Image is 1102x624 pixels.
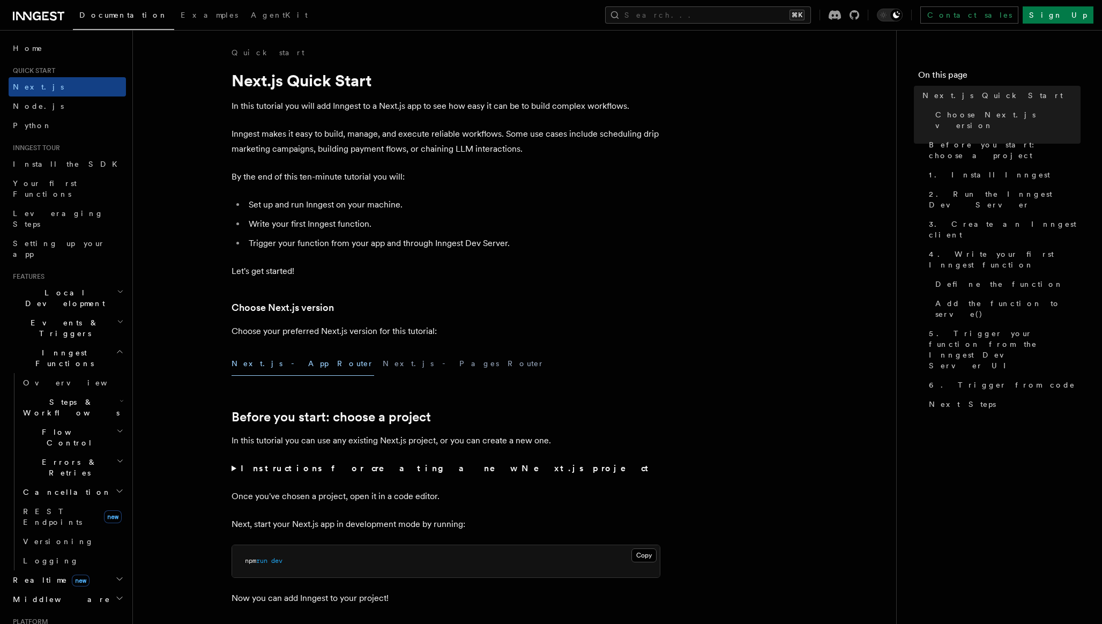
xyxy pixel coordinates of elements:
[9,594,110,605] span: Middleware
[929,380,1075,390] span: 6. Trigger from code
[935,298,1081,320] span: Add the function to serve()
[925,184,1081,214] a: 2. Run the Inngest Dev Server
[19,397,120,418] span: Steps & Workflows
[23,537,94,546] span: Versioning
[877,9,903,21] button: Toggle dark mode
[931,105,1081,135] a: Choose Next.js version
[929,189,1081,210] span: 2. Run the Inngest Dev Server
[13,179,77,198] span: Your first Functions
[13,239,105,258] span: Setting up your app
[19,457,116,478] span: Errors & Retries
[245,557,256,564] span: npm
[13,209,103,228] span: Leveraging Steps
[232,352,374,376] button: Next.js - App Router
[790,10,805,20] kbd: ⌘K
[19,532,126,551] a: Versioning
[245,197,660,212] li: Set up and run Inngest on your machine.
[925,135,1081,165] a: Before you start: choose a project
[9,590,126,609] button: Middleware
[13,102,64,110] span: Node.js
[244,3,314,29] a: AgentKit
[929,219,1081,240] span: 3. Create an Inngest client
[9,96,126,116] a: Node.js
[935,109,1081,131] span: Choose Next.js version
[232,410,431,425] a: Before you start: choose a project
[19,373,126,392] a: Overview
[19,551,126,570] a: Logging
[925,165,1081,184] a: 1. Install Inngest
[9,287,117,309] span: Local Development
[232,99,660,114] p: In this tutorial you will add Inngest to a Next.js app to see how easy it can be to build complex...
[9,313,126,343] button: Events & Triggers
[929,139,1081,161] span: Before you start: choose a project
[605,6,811,24] button: Search...⌘K
[19,427,116,448] span: Flow Control
[9,283,126,313] button: Local Development
[9,66,55,75] span: Quick start
[23,378,133,387] span: Overview
[23,507,82,526] span: REST Endpoints
[9,204,126,234] a: Leveraging Steps
[929,328,1081,371] span: 5. Trigger your function from the Inngest Dev Server UI
[232,433,660,448] p: In this tutorial you can use any existing Next.js project, or you can create a new one.
[9,174,126,204] a: Your first Functions
[925,214,1081,244] a: 3. Create an Inngest client
[104,510,122,523] span: new
[232,127,660,157] p: Inngest makes it easy to build, manage, and execute reliable workflows. Some use cases include sc...
[925,324,1081,375] a: 5. Trigger your function from the Inngest Dev Server UI
[232,461,660,476] summary: Instructions for creating a new Next.js project
[232,264,660,279] p: Let's get started!
[9,39,126,58] a: Home
[925,244,1081,274] a: 4. Write your first Inngest function
[19,487,111,497] span: Cancellation
[232,517,660,532] p: Next, start your Next.js app in development mode by running:
[9,116,126,135] a: Python
[9,77,126,96] a: Next.js
[929,169,1050,180] span: 1. Install Inngest
[19,392,126,422] button: Steps & Workflows
[271,557,282,564] span: dev
[9,144,60,152] span: Inngest tour
[918,86,1081,105] a: Next.js Quick Start
[19,482,126,502] button: Cancellation
[232,47,304,58] a: Quick start
[1023,6,1093,24] a: Sign Up
[929,399,996,410] span: Next Steps
[19,452,126,482] button: Errors & Retries
[245,236,660,251] li: Trigger your function from your app and through Inngest Dev Server.
[13,160,124,168] span: Install the SDK
[925,395,1081,414] a: Next Steps
[9,575,90,585] span: Realtime
[918,69,1081,86] h4: On this page
[631,548,657,562] button: Copy
[929,249,1081,270] span: 4. Write your first Inngest function
[19,422,126,452] button: Flow Control
[922,90,1063,101] span: Next.js Quick Start
[920,6,1018,24] a: Contact sales
[9,373,126,570] div: Inngest Functions
[13,121,52,130] span: Python
[232,489,660,504] p: Once you've chosen a project, open it in a code editor.
[79,11,168,19] span: Documentation
[13,43,43,54] span: Home
[9,570,126,590] button: Realtimenew
[19,502,126,532] a: REST Endpointsnew
[9,317,117,339] span: Events & Triggers
[9,272,44,281] span: Features
[256,557,267,564] span: run
[931,274,1081,294] a: Define the function
[383,352,545,376] button: Next.js - Pages Router
[241,463,653,473] strong: Instructions for creating a new Next.js project
[232,300,334,315] a: Choose Next.js version
[931,294,1081,324] a: Add the function to serve()
[181,11,238,19] span: Examples
[245,217,660,232] li: Write your first Inngest function.
[13,83,64,91] span: Next.js
[9,343,126,373] button: Inngest Functions
[935,279,1063,289] span: Define the function
[9,154,126,174] a: Install the SDK
[9,347,116,369] span: Inngest Functions
[232,324,660,339] p: Choose your preferred Next.js version for this tutorial:
[9,234,126,264] a: Setting up your app
[251,11,308,19] span: AgentKit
